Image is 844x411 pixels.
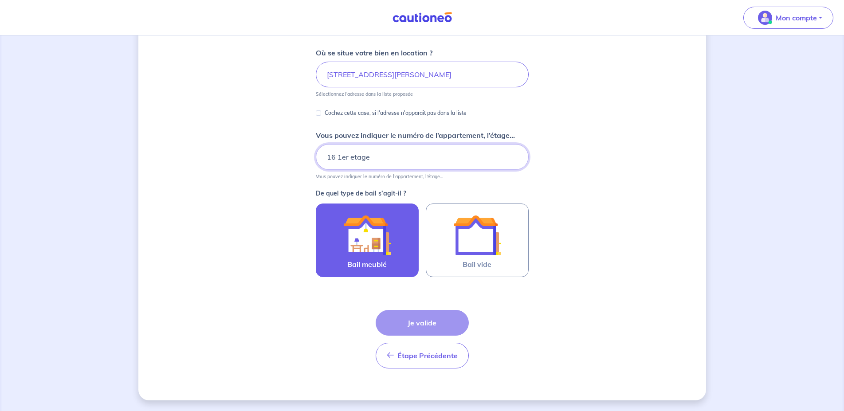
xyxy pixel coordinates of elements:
button: Étape Précédente [376,343,469,368]
input: 2 rue de paris, 59000 lille [316,62,529,87]
p: Où se situe votre bien en location ? [316,47,432,58]
p: Vous pouvez indiquer le numéro de l’appartement, l’étage... [316,130,515,141]
button: illu_account_valid_menu.svgMon compte [743,7,833,29]
p: Cochez cette case, si l'adresse n'apparaît pas dans la liste [325,108,467,118]
p: Vous pouvez indiquer le numéro de l’appartement, l’étage... [316,173,443,180]
p: Sélectionnez l'adresse dans la liste proposée [316,91,413,97]
span: Bail vide [463,259,491,270]
p: De quel type de bail s’agit-il ? [316,190,529,196]
img: illu_account_valid_menu.svg [758,11,772,25]
input: Appartement 2 [316,144,529,170]
span: Bail meublé [347,259,387,270]
img: Cautioneo [389,12,455,23]
p: Mon compte [776,12,817,23]
span: Étape Précédente [397,351,458,360]
img: illu_furnished_lease.svg [343,211,391,259]
img: illu_empty_lease.svg [453,211,501,259]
